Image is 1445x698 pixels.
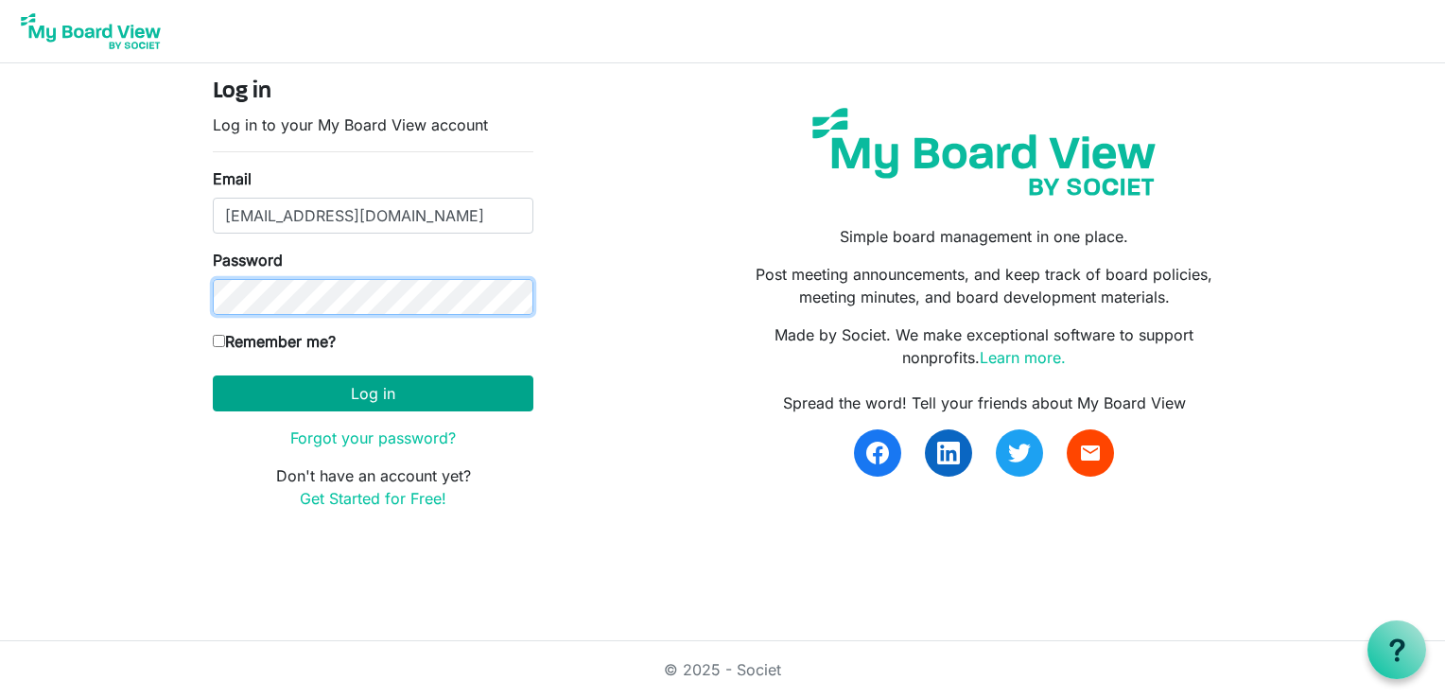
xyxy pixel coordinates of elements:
a: email [1067,429,1114,477]
a: Forgot your password? [290,428,456,447]
h4: Log in [213,79,533,106]
p: Simple board management in one place. [737,225,1232,248]
img: My Board View Logo [15,8,166,55]
label: Email [213,167,252,190]
p: Made by Societ. We make exceptional software to support nonprofits. [737,323,1232,369]
img: twitter.svg [1008,442,1031,464]
label: Remember me? [213,330,336,353]
keeper-lock: Open Keeper Popup [499,286,522,308]
a: Learn more. [980,348,1066,367]
p: Post meeting announcements, and keep track of board policies, meeting minutes, and board developm... [737,263,1232,308]
a: Get Started for Free! [300,489,446,508]
label: Password [213,249,283,271]
img: facebook.svg [866,442,889,464]
button: Log in [213,375,533,411]
input: Remember me? [213,335,225,347]
img: my-board-view-societ.svg [798,94,1170,210]
a: © 2025 - Societ [664,660,781,679]
div: Spread the word! Tell your friends about My Board View [737,392,1232,414]
p: Don't have an account yet? [213,464,533,510]
p: Log in to your My Board View account [213,113,533,136]
span: email [1079,442,1102,464]
img: linkedin.svg [937,442,960,464]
